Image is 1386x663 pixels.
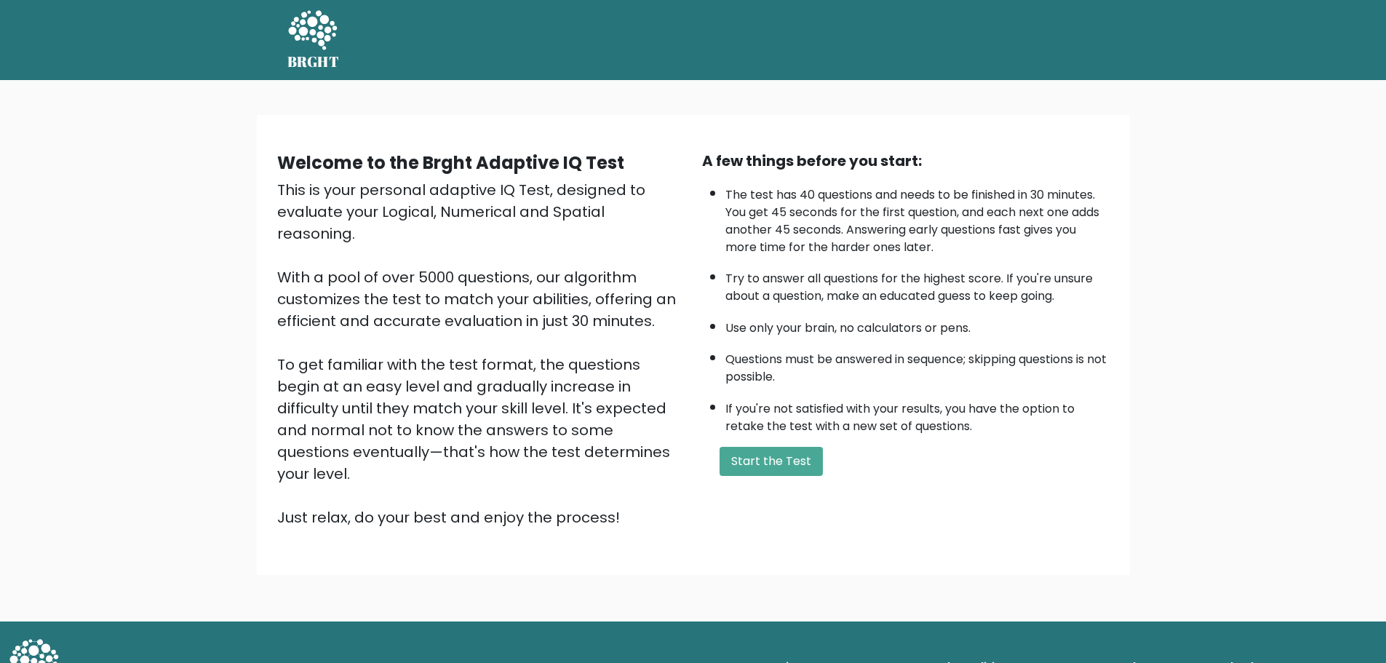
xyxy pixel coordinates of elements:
[277,151,624,175] b: Welcome to the Brght Adaptive IQ Test
[720,447,823,476] button: Start the Test
[725,312,1110,337] li: Use only your brain, no calculators or pens.
[725,344,1110,386] li: Questions must be answered in sequence; skipping questions is not possible.
[702,150,1110,172] div: A few things before you start:
[287,6,340,74] a: BRGHT
[277,179,685,528] div: This is your personal adaptive IQ Test, designed to evaluate your Logical, Numerical and Spatial ...
[287,53,340,71] h5: BRGHT
[725,179,1110,256] li: The test has 40 questions and needs to be finished in 30 minutes. You get 45 seconds for the firs...
[725,393,1110,435] li: If you're not satisfied with your results, you have the option to retake the test with a new set ...
[725,263,1110,305] li: Try to answer all questions for the highest score. If you're unsure about a question, make an edu...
